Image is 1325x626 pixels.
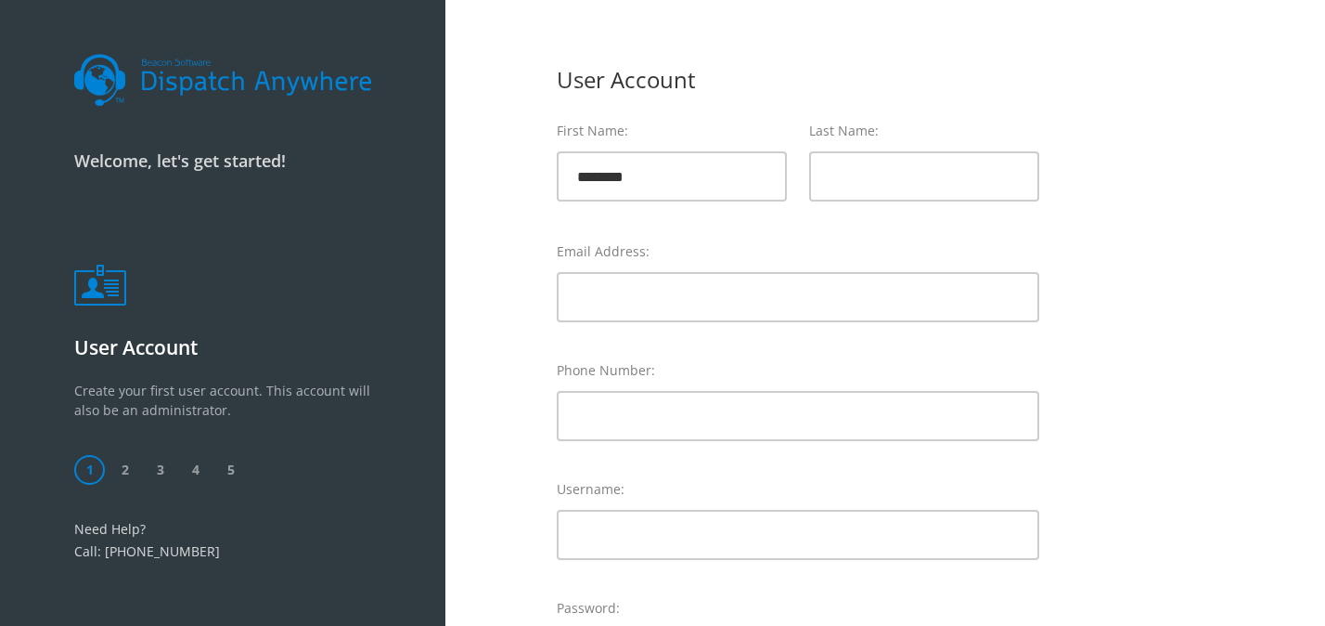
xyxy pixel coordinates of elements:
p: User Account [74,333,371,363]
span: 3 [145,455,175,485]
label: First Name: [557,121,787,140]
span: 4 [180,455,211,485]
label: Username: [557,479,1039,499]
label: Password: [557,598,1039,618]
p: Create your first user account. This account will also be an administrator. [74,381,371,455]
img: dalogo.svg [74,54,371,107]
span: 5 [215,455,246,485]
img: userbadge.png [74,265,126,306]
label: Email Address: [557,241,1039,261]
label: Last Name: [809,121,1039,140]
p: Welcome, let's get started! [74,149,371,174]
span: 1 [74,455,105,485]
label: Phone Number: [557,360,1039,380]
a: Need Help? [74,520,146,538]
span: 2 [109,455,140,485]
a: Call: [PHONE_NUMBER] [74,542,220,560]
div: User Account [557,63,1039,97]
